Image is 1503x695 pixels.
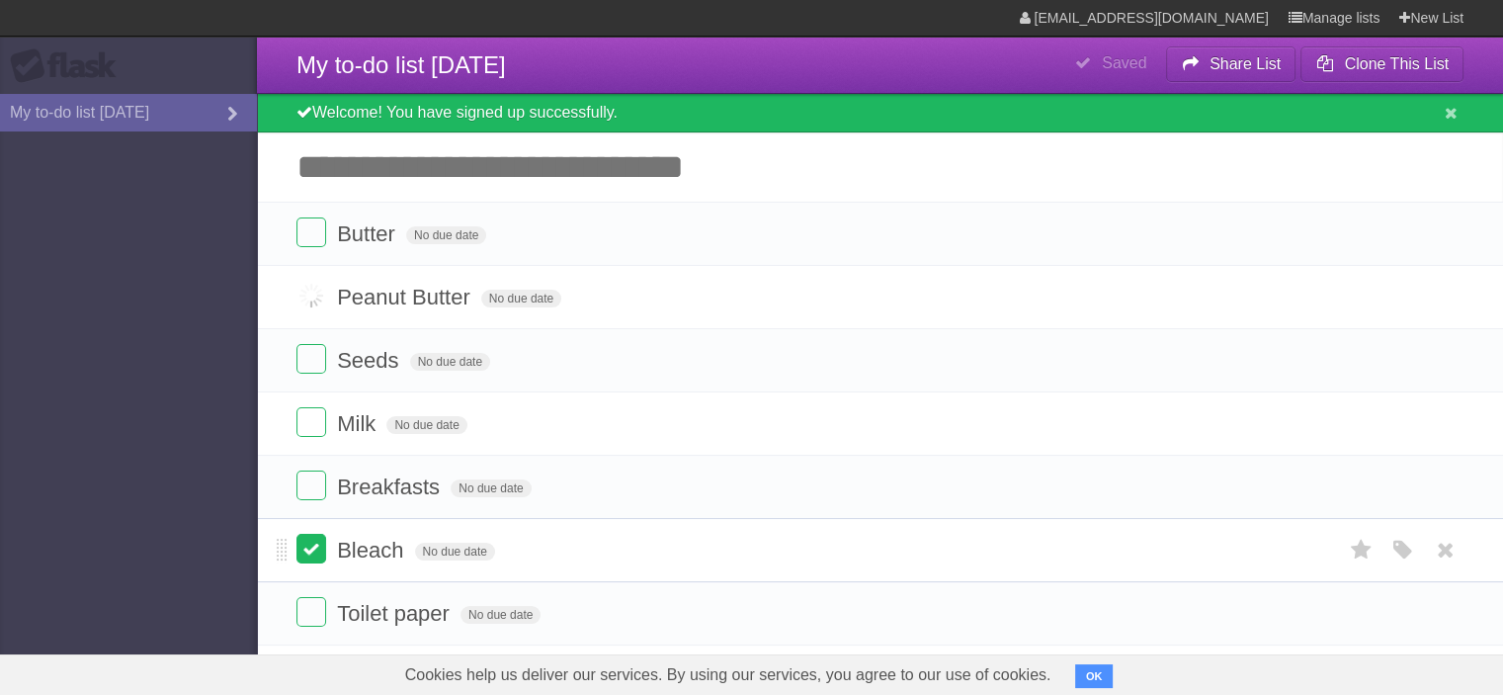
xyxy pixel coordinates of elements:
b: Saved [1102,54,1146,71]
label: Done [296,471,326,500]
span: No due date [451,479,531,497]
span: No due date [410,353,490,371]
b: Clone This List [1344,55,1449,72]
label: Done [296,344,326,374]
span: No due date [481,290,561,307]
button: OK [1075,664,1114,688]
label: Done [296,534,326,564]
b: Share List [1210,55,1281,72]
span: Toilet paper [337,601,455,626]
div: Flask [10,48,128,84]
button: Clone This List [1300,46,1463,82]
label: Done [296,597,326,627]
span: Bleach [337,538,408,563]
span: Milk [337,411,380,436]
span: Seeds [337,348,403,373]
span: Peanut Butter [337,285,475,309]
span: My to-do list [DATE] [296,51,506,78]
span: No due date [386,416,466,434]
span: No due date [406,226,486,244]
label: Star task [1343,534,1380,566]
span: Cookies help us deliver our services. By using our services, you agree to our use of cookies. [385,655,1071,695]
label: Done [296,407,326,437]
span: No due date [460,606,541,624]
span: Butter [337,221,400,246]
label: Done [296,217,326,247]
label: Done [296,281,326,310]
div: Welcome! You have signed up successfully. [257,94,1503,132]
span: No due date [415,543,495,561]
span: Breakfasts [337,475,445,499]
button: Share List [1166,46,1296,82]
